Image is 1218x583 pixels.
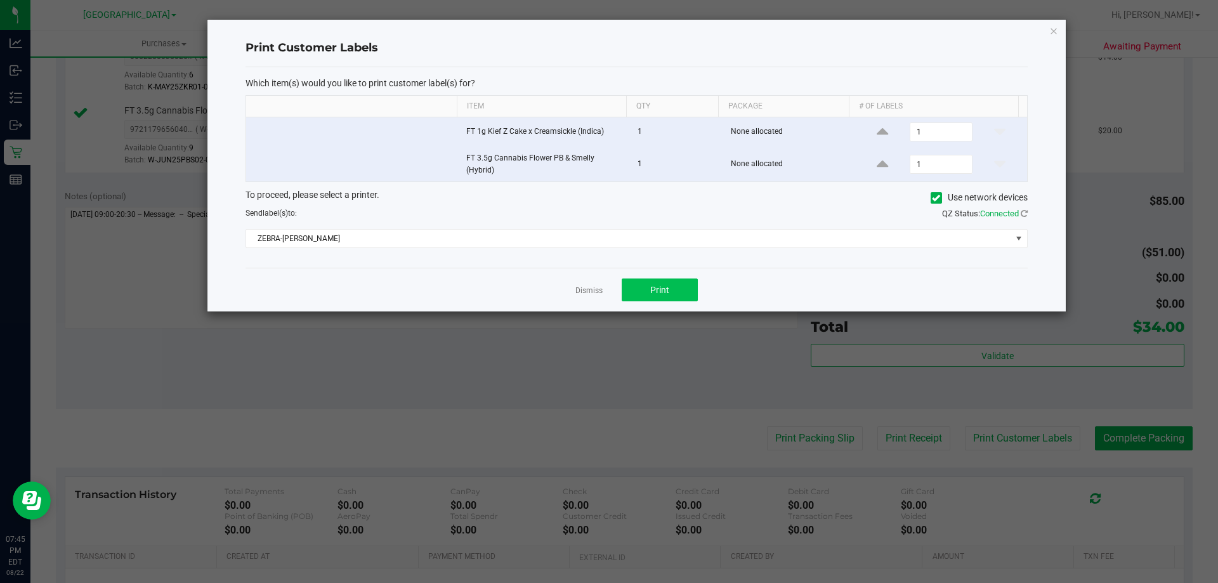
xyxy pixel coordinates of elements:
[942,209,1028,218] span: QZ Status:
[622,278,698,301] button: Print
[236,188,1037,207] div: To proceed, please select a printer.
[246,230,1011,247] span: ZEBRA-[PERSON_NAME]
[457,96,626,117] th: Item
[718,96,849,117] th: Package
[246,40,1028,56] h4: Print Customer Labels
[13,481,51,520] iframe: Resource center
[849,96,1018,117] th: # of labels
[246,77,1028,89] p: Which item(s) would you like to print customer label(s) for?
[723,147,856,181] td: None allocated
[575,285,603,296] a: Dismiss
[459,147,630,181] td: FT 3.5g Cannabis Flower PB & Smelly (Hybrid)
[246,209,297,218] span: Send to:
[931,191,1028,204] label: Use network devices
[626,96,718,117] th: Qty
[650,285,669,295] span: Print
[723,117,856,147] td: None allocated
[459,117,630,147] td: FT 1g Kief Z Cake x Creamsickle (Indica)
[263,209,288,218] span: label(s)
[980,209,1019,218] span: Connected
[630,117,723,147] td: 1
[630,147,723,181] td: 1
